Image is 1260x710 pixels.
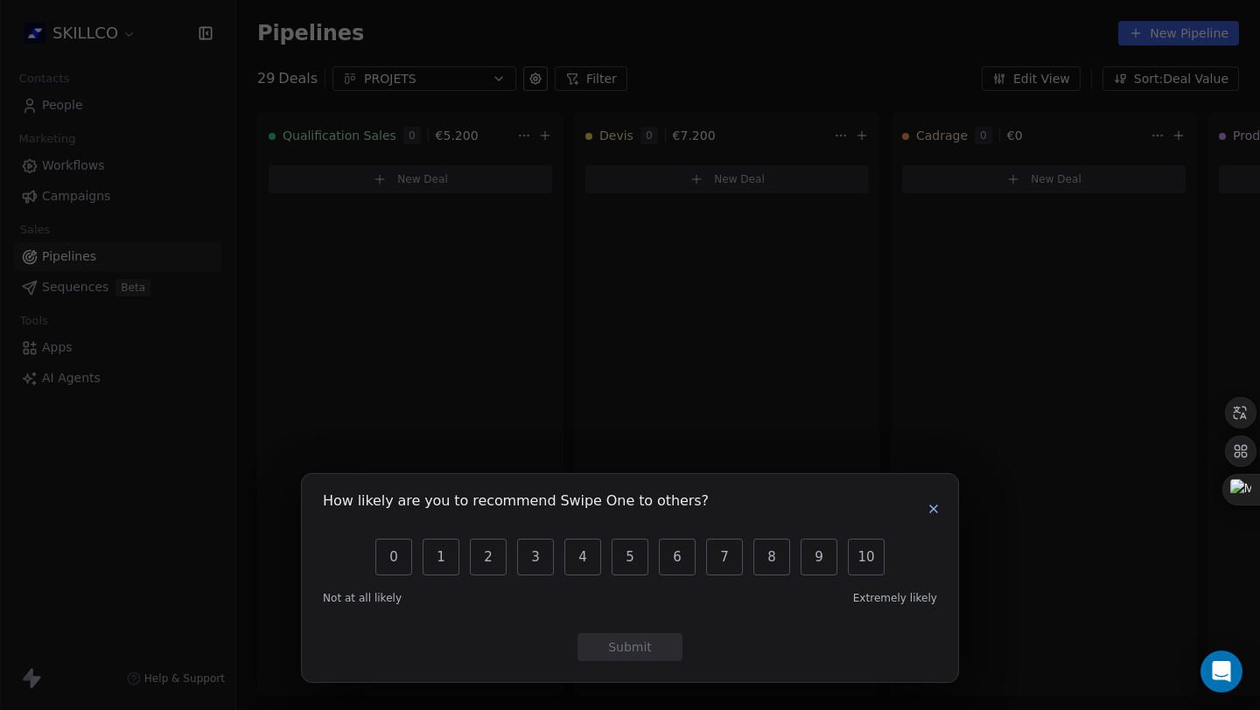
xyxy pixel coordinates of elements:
button: 3 [517,539,554,575]
button: 9 [801,539,837,575]
button: 6 [659,539,696,575]
button: 7 [706,539,743,575]
button: 4 [564,539,601,575]
button: 8 [753,539,790,575]
span: Extremely likely [853,591,937,605]
button: 5 [612,539,648,575]
button: 1 [423,539,459,575]
button: 0 [375,539,412,575]
button: 2 [470,539,507,575]
button: Submit [577,633,682,661]
h1: How likely are you to recommend Swipe One to others? [323,495,709,512]
button: 10 [848,539,885,575]
span: Not at all likely [323,591,402,605]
